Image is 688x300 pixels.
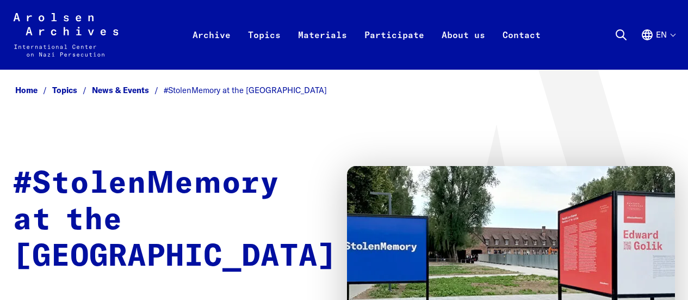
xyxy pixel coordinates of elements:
[184,26,239,70] a: Archive
[184,13,549,57] nav: Primary
[52,85,92,95] a: Topics
[641,28,675,68] button: English, language selection
[356,26,433,70] a: Participate
[433,26,494,70] a: About us
[13,82,675,99] nav: Breadcrumb
[239,26,289,70] a: Topics
[92,85,164,95] a: News & Events
[494,26,549,70] a: Contact
[15,85,52,95] a: Home
[13,166,337,275] h1: #StolenMemory at the [GEOGRAPHIC_DATA]
[164,85,327,95] span: #StolenMemory at the [GEOGRAPHIC_DATA]
[289,26,356,70] a: Materials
